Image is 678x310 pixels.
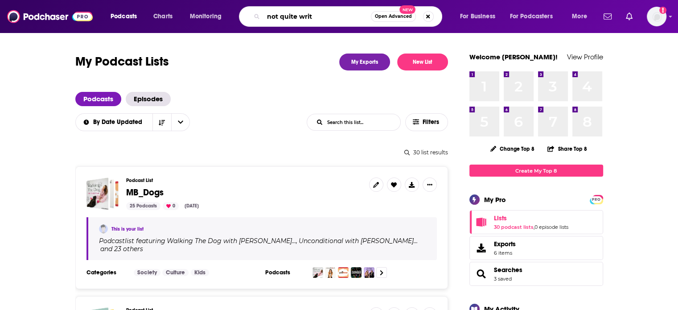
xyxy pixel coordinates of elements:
a: Searches [473,268,490,280]
a: Culture [162,269,189,276]
span: By Date Updated [93,119,145,125]
a: Kids [191,269,209,276]
div: 25 Podcasts [126,202,160,210]
span: 6 items [494,250,516,256]
button: Show More Button [423,178,437,192]
h1: My Podcast Lists [75,54,169,70]
span: Lists [469,210,603,234]
button: Share Top 8 [547,140,587,157]
a: Unconditional with [PERSON_NAME]… [297,237,418,244]
span: Monitoring [190,10,222,23]
button: open menu [454,9,506,24]
input: Search podcasts, credits, & more... [263,9,371,24]
span: Filters [423,119,440,125]
p: and 23 others [100,245,143,253]
img: Unconditional with Maggie Lawson [325,267,336,278]
span: New [399,5,415,14]
span: Logged in as madeleinelbrownkensington [647,7,666,26]
button: open menu [566,9,598,24]
button: Filters [405,113,448,131]
a: 0 episode lists [534,224,568,230]
button: open menu [184,9,233,24]
svg: Add a profile image [659,7,666,14]
a: PRO [591,196,602,203]
a: Charts [148,9,178,24]
div: My Pro [484,195,506,204]
a: Walking The Dog with [PERSON_NAME]… [165,237,296,244]
a: Lists [473,216,490,228]
h3: Podcasts [265,269,305,276]
button: open menu [75,119,152,125]
span: Exports [494,240,516,248]
a: MB_Dogs [126,188,164,198]
span: More [572,10,587,23]
span: Podcasts [111,10,137,23]
div: Search podcasts, credits, & more... [247,6,451,27]
a: MB_Dogs [86,178,119,210]
a: My Exports [339,54,390,70]
span: Lists [494,214,507,222]
span: MB_Dogs [126,187,164,198]
a: Create My Top 8 [469,165,603,177]
h3: Podcast List [126,178,362,183]
img: Madeleine [99,224,108,233]
h2: Choose List sort [75,113,190,131]
span: For Business [460,10,495,23]
button: Open AdvancedNew [371,11,416,22]
span: PRO [591,196,602,203]
span: Exports [473,242,490,254]
a: Show notifications dropdown [622,9,636,24]
button: New List [397,54,448,70]
div: 0 [163,202,179,210]
a: View Profile [567,53,603,61]
img: User Profile [647,7,666,26]
h4: Unconditional with [PERSON_NAME]… [299,237,418,244]
span: Searches [469,262,603,286]
img: Pure Dog Talk [338,267,349,278]
span: Charts [153,10,173,23]
span: For Podcasters [510,10,553,23]
button: open menu [104,9,148,24]
h3: Categories [86,269,127,276]
div: 30 list results [75,149,448,156]
a: Society [134,269,160,276]
a: Lists [494,214,568,222]
span: Open Advanced [375,14,412,19]
a: 30 podcast lists [494,224,534,230]
a: Searches [494,266,522,274]
div: Podcast list featuring [99,237,426,253]
a: This is your list [111,226,144,232]
a: Show notifications dropdown [600,9,615,24]
span: , [296,237,297,245]
button: Sort Direction [152,114,171,131]
a: 3 saved [494,276,512,282]
button: Show profile menu [647,7,666,26]
button: Change Top 8 [485,143,540,154]
a: Welcome [PERSON_NAME]! [469,53,558,61]
img: Podchaser - Follow, Share and Rate Podcasts [7,8,93,25]
img: Comfort Creatures [351,267,362,278]
button: open menu [171,114,190,131]
div: [DATE] [181,202,202,210]
img: The Dogs Were Good (again) [364,267,374,278]
button: open menu [504,9,566,24]
h4: Walking The Dog with [PERSON_NAME]… [167,237,296,244]
a: Exports [469,236,603,260]
img: Walking The Dog with Emily Dean [312,267,323,278]
a: Podcasts [75,92,121,106]
a: Episodes [126,92,171,106]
